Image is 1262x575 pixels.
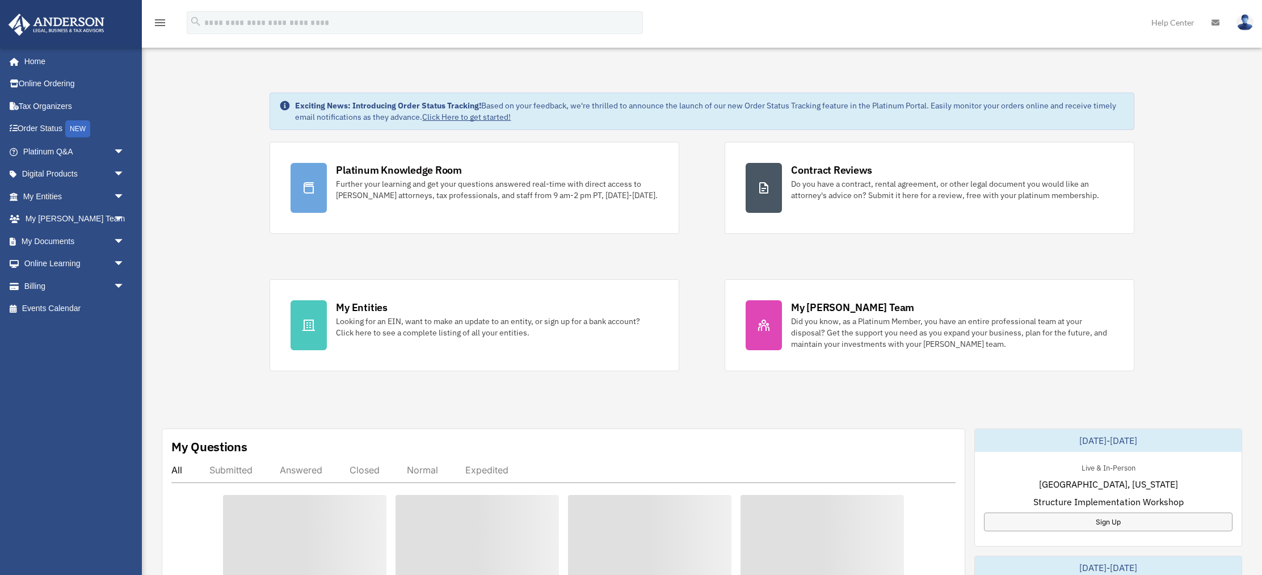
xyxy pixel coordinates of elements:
a: Home [8,50,136,73]
div: NEW [65,120,90,137]
a: Order StatusNEW [8,117,142,141]
a: Platinum Knowledge Room Further your learning and get your questions answered real-time with dire... [270,142,679,234]
div: Closed [350,464,380,476]
div: Live & In-Person [1072,461,1145,473]
a: My Entitiesarrow_drop_down [8,185,142,208]
div: My [PERSON_NAME] Team [791,300,914,314]
div: [DATE]-[DATE] [975,429,1242,452]
strong: Exciting News: Introducing Order Status Tracking! [295,100,481,111]
a: Contract Reviews Do you have a contract, rental agreement, or other legal document you would like... [725,142,1134,234]
i: search [190,15,202,28]
div: Further your learning and get your questions answered real-time with direct access to [PERSON_NAM... [336,178,658,201]
div: Based on your feedback, we're thrilled to announce the launch of our new Order Status Tracking fe... [295,100,1124,123]
a: My [PERSON_NAME] Teamarrow_drop_down [8,208,142,230]
img: Anderson Advisors Platinum Portal [5,14,108,36]
a: Events Calendar [8,297,142,320]
div: All [171,464,182,476]
span: arrow_drop_down [113,253,136,276]
i: menu [153,16,167,30]
div: Did you know, as a Platinum Member, you have an entire professional team at your disposal? Get th... [791,316,1113,350]
a: Click Here to get started! [422,112,511,122]
div: Normal [407,464,438,476]
a: Billingarrow_drop_down [8,275,142,297]
div: Platinum Knowledge Room [336,163,462,177]
a: Online Ordering [8,73,142,95]
a: My Documentsarrow_drop_down [8,230,142,253]
span: Structure Implementation Workshop [1033,495,1184,509]
span: arrow_drop_down [113,163,136,186]
a: Online Learningarrow_drop_down [8,253,142,275]
a: My Entities Looking for an EIN, want to make an update to an entity, or sign up for a bank accoun... [270,279,679,371]
span: arrow_drop_down [113,208,136,231]
span: arrow_drop_down [113,230,136,253]
span: arrow_drop_down [113,275,136,298]
a: Digital Productsarrow_drop_down [8,163,142,186]
div: Do you have a contract, rental agreement, or other legal document you would like an attorney's ad... [791,178,1113,201]
div: My Entities [336,300,387,314]
span: arrow_drop_down [113,185,136,208]
div: Answered [280,464,322,476]
div: Contract Reviews [791,163,872,177]
a: Sign Up [984,513,1232,531]
span: arrow_drop_down [113,140,136,163]
a: Platinum Q&Aarrow_drop_down [8,140,142,163]
div: Submitted [209,464,253,476]
div: Looking for an EIN, want to make an update to an entity, or sign up for a bank account? Click her... [336,316,658,338]
span: [GEOGRAPHIC_DATA], [US_STATE] [1039,477,1178,491]
div: My Questions [171,438,247,455]
img: User Pic [1236,14,1253,31]
div: Expedited [465,464,508,476]
a: Tax Organizers [8,95,142,117]
a: menu [153,20,167,30]
a: My [PERSON_NAME] Team Did you know, as a Platinum Member, you have an entire professional team at... [725,279,1134,371]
